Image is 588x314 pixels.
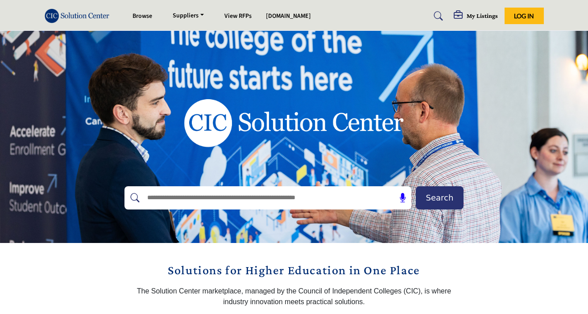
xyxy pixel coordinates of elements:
button: Search [416,186,464,209]
span: Search [426,192,454,204]
button: Log In [505,8,544,24]
a: View RFPs [224,12,252,21]
span: The Solution Center marketplace, managed by the Council of Independent Colleges (CIC), is where i... [137,287,451,306]
a: [DOMAIN_NAME] [266,12,311,21]
h2: Solutions for Higher Education in One Place [129,261,459,280]
a: Suppliers [166,10,210,22]
span: Log In [514,12,534,20]
img: image [153,65,435,181]
img: Site Logo [45,8,114,23]
a: Browse [133,12,152,21]
a: Search [425,9,449,23]
div: My Listings [454,11,498,21]
h5: My Listings [467,12,498,20]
